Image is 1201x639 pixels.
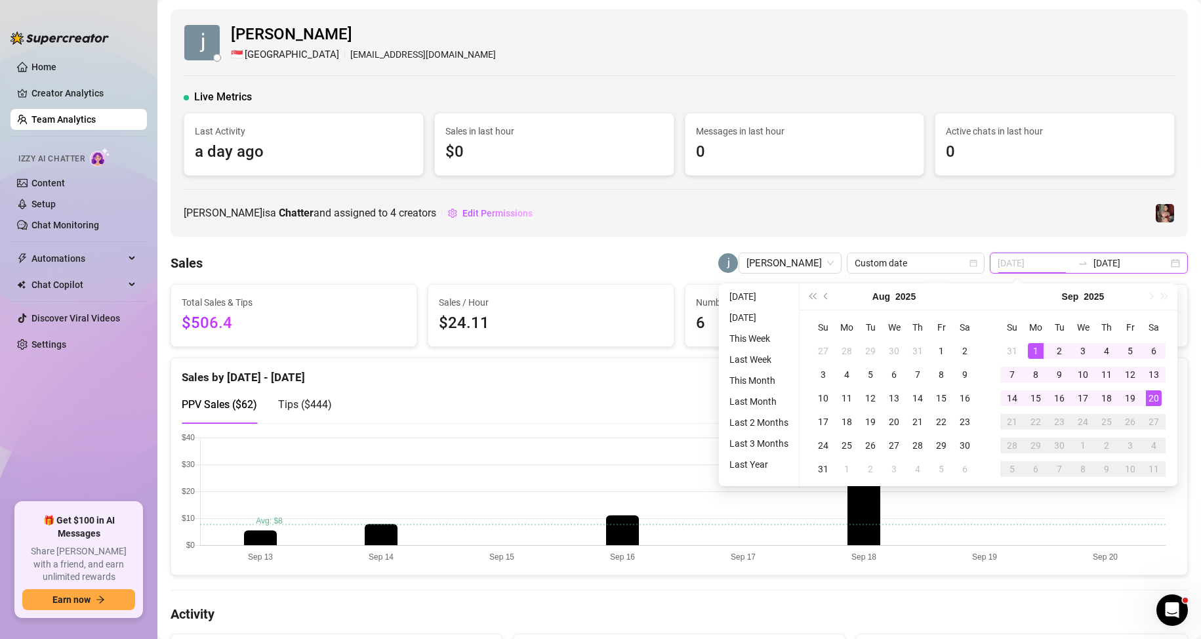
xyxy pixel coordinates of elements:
td: 2025-09-11 [1095,363,1118,386]
th: Su [1000,316,1024,339]
div: 1 [1075,438,1091,453]
span: a day ago [195,140,413,165]
div: 26 [1122,414,1138,430]
div: 22 [933,414,949,430]
div: [EMAIL_ADDRESS][DOMAIN_NAME] [231,47,496,63]
div: 24 [815,438,831,453]
div: 31 [815,461,831,477]
td: 2025-09-06 [1142,339,1166,363]
td: 2025-09-24 [1071,410,1095,434]
img: logo-BBDzfeDw.svg [10,31,109,45]
div: 8 [933,367,949,382]
div: 10 [1122,461,1138,477]
th: Sa [953,316,977,339]
span: [PERSON_NAME] is a and assigned to creators [184,205,436,221]
td: 2025-09-02 [859,457,882,481]
div: 5 [933,461,949,477]
div: 18 [1099,390,1114,406]
td: 2025-10-02 [1095,434,1118,457]
span: 4 [390,207,396,219]
td: 2025-09-12 [1118,363,1142,386]
li: Last 3 Months [724,436,794,451]
span: $0 [445,140,663,165]
span: Sales / Hour [439,295,663,310]
h4: Activity [171,605,1188,623]
td: 2025-08-08 [929,363,953,386]
div: 3 [815,367,831,382]
td: 2025-09-18 [1095,386,1118,410]
button: Edit Permissions [447,203,533,224]
td: 2025-08-19 [859,410,882,434]
td: 2025-09-25 [1095,410,1118,434]
td: 2025-09-08 [1024,363,1048,386]
td: 2025-08-22 [929,410,953,434]
div: 1 [933,343,949,359]
td: 2025-10-08 [1071,457,1095,481]
td: 2025-09-13 [1142,363,1166,386]
img: Chat Copilot [17,280,26,289]
div: 24 [1075,414,1091,430]
img: jessy mina [718,253,738,273]
td: 2025-09-05 [1118,339,1142,363]
li: Last Week [724,352,794,367]
td: 2025-09-03 [882,457,906,481]
div: 9 [1099,461,1114,477]
div: 6 [957,461,973,477]
div: 27 [886,438,902,453]
div: 4 [839,367,855,382]
div: 20 [886,414,902,430]
div: 8 [1028,367,1044,382]
div: 16 [1051,390,1067,406]
td: 2025-10-03 [1118,434,1142,457]
a: Home [31,62,56,72]
div: 15 [1028,390,1044,406]
td: 2025-08-01 [929,339,953,363]
td: 2025-09-28 [1000,434,1024,457]
th: We [1071,316,1095,339]
div: 17 [1075,390,1091,406]
div: 7 [1004,367,1020,382]
td: 2025-08-24 [811,434,835,457]
th: Th [906,316,929,339]
td: 2025-10-06 [1024,457,1048,481]
button: Choose a year [1084,283,1104,310]
li: [DATE] [724,310,794,325]
th: Fr [1118,316,1142,339]
th: We [882,316,906,339]
div: 22 [1028,414,1044,430]
td: 2025-09-21 [1000,410,1024,434]
td: 2025-09-01 [1024,339,1048,363]
div: 20 [1146,390,1162,406]
div: Sales by [DATE] - [DATE] [182,358,1177,386]
span: Automations [31,248,125,269]
div: 14 [910,390,926,406]
td: 2025-09-04 [906,457,929,481]
td: 2025-09-15 [1024,386,1048,410]
div: 26 [863,438,878,453]
td: 2025-10-05 [1000,457,1024,481]
td: 2025-09-05 [929,457,953,481]
div: 31 [1004,343,1020,359]
div: 7 [1051,461,1067,477]
td: 2025-09-01 [835,457,859,481]
div: 3 [1075,343,1091,359]
div: 11 [1099,367,1114,382]
div: 2 [1051,343,1067,359]
button: Last year (Control + left) [805,283,819,310]
div: 21 [910,414,926,430]
td: 2025-08-07 [906,363,929,386]
div: 29 [1028,438,1044,453]
td: 2025-07-29 [859,339,882,363]
div: 6 [1028,461,1044,477]
div: 10 [815,390,831,406]
td: 2025-09-30 [1048,434,1071,457]
td: 2025-09-16 [1048,386,1071,410]
div: 6 [886,367,902,382]
td: 2025-08-15 [929,386,953,410]
div: 19 [1122,390,1138,406]
div: 4 [1099,343,1114,359]
td: 2025-10-10 [1118,457,1142,481]
td: 2025-09-27 [1142,410,1166,434]
th: Tu [1048,316,1071,339]
div: 19 [863,414,878,430]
